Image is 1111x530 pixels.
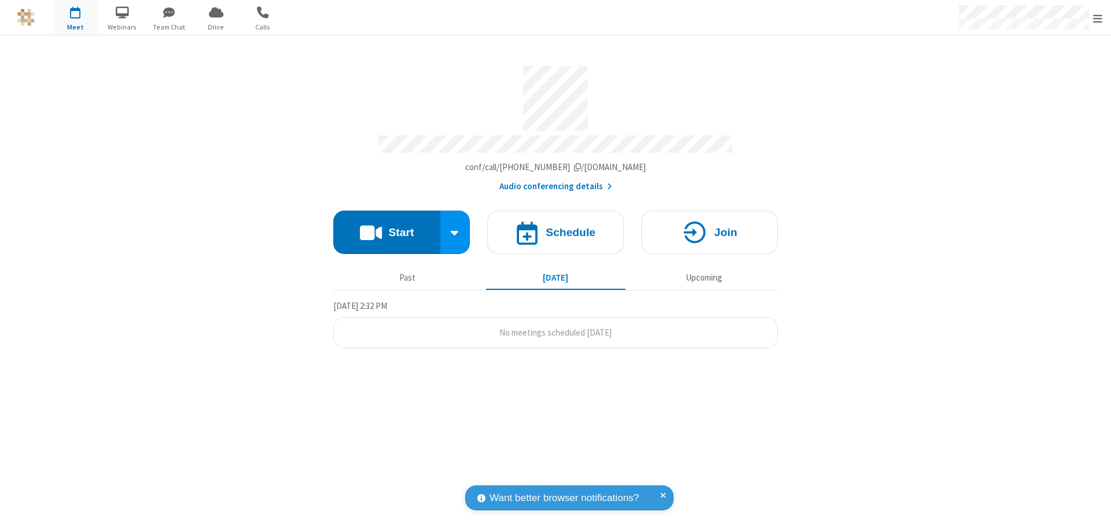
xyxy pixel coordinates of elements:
[486,267,626,289] button: [DATE]
[17,9,35,26] img: QA Selenium DO NOT DELETE OR CHANGE
[1082,500,1102,522] iframe: Chat
[440,211,470,254] div: Start conference options
[54,22,97,32] span: Meet
[388,227,414,238] h4: Start
[641,211,778,254] button: Join
[465,161,646,172] span: Copy my meeting room link
[499,180,612,193] button: Audio conferencing details
[241,22,285,32] span: Calls
[194,22,238,32] span: Drive
[333,211,440,254] button: Start
[634,267,774,289] button: Upcoming
[499,327,612,338] span: No meetings scheduled [DATE]
[490,491,639,506] span: Want better browser notifications?
[338,267,477,289] button: Past
[101,22,144,32] span: Webinars
[148,22,191,32] span: Team Chat
[546,227,595,238] h4: Schedule
[333,57,778,193] section: Account details
[487,211,624,254] button: Schedule
[333,300,387,311] span: [DATE] 2:32 PM
[465,161,646,174] button: Copy my meeting room linkCopy my meeting room link
[333,299,778,349] section: Today's Meetings
[714,227,737,238] h4: Join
